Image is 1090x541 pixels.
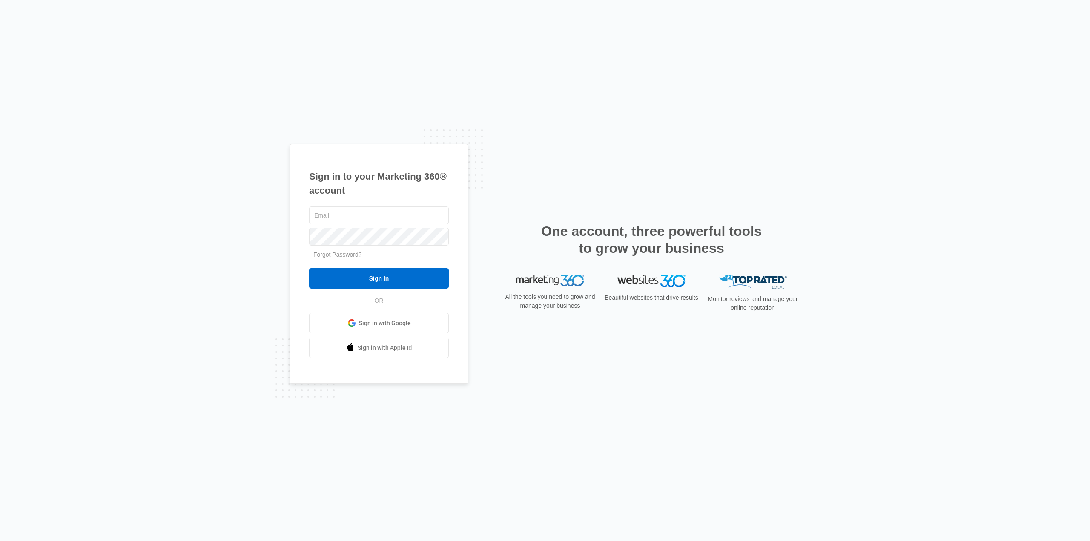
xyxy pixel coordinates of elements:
[358,343,412,352] span: Sign in with Apple Id
[309,169,449,198] h1: Sign in to your Marketing 360® account
[705,295,800,312] p: Monitor reviews and manage your online reputation
[309,206,449,224] input: Email
[719,275,787,289] img: Top Rated Local
[502,292,598,310] p: All the tools you need to grow and manage your business
[604,293,699,302] p: Beautiful websites that drive results
[313,251,362,258] a: Forgot Password?
[617,275,686,287] img: Websites 360
[309,338,449,358] a: Sign in with Apple Id
[359,319,411,328] span: Sign in with Google
[309,268,449,289] input: Sign In
[516,275,584,286] img: Marketing 360
[309,313,449,333] a: Sign in with Google
[539,223,764,257] h2: One account, three powerful tools to grow your business
[369,296,390,305] span: OR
